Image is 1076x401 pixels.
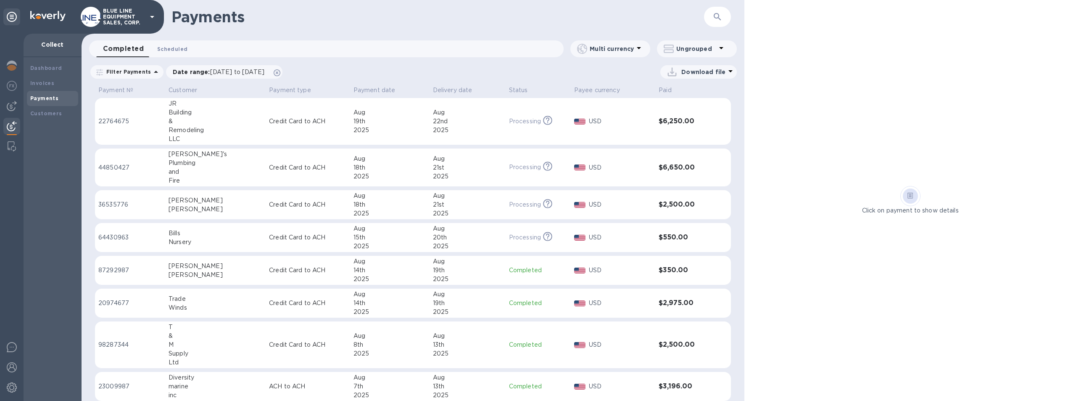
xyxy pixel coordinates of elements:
b: Payments [30,95,58,101]
div: [PERSON_NAME] [169,271,262,279]
div: and [169,167,262,176]
p: USD [589,200,652,209]
span: Payee currency [574,86,631,95]
div: M [169,340,262,349]
p: USD [589,340,652,349]
div: Nursery [169,238,262,247]
p: USD [589,163,652,172]
div: 19th [433,299,502,308]
div: marine [169,382,262,391]
p: 44850427 [98,163,162,172]
img: USD [574,235,585,241]
div: Aug [433,108,502,117]
div: 2025 [353,172,426,181]
div: 2025 [353,275,426,284]
p: 98287344 [98,340,162,349]
img: USD [574,165,585,170]
div: 2025 [433,275,502,284]
div: 2025 [433,308,502,316]
p: Paid [659,86,672,95]
div: 2025 [353,308,426,316]
div: 2025 [353,242,426,251]
div: [PERSON_NAME] [169,262,262,271]
div: 2025 [433,126,502,135]
div: 8th [353,340,426,349]
p: USD [589,117,652,126]
div: [PERSON_NAME]'s [169,150,262,159]
p: Payment № [98,86,133,95]
p: USD [589,233,652,242]
div: Aug [353,224,426,233]
div: Ltd [169,358,262,367]
p: Processing [509,117,541,126]
span: [DATE] to [DATE] [210,69,264,75]
div: Aug [433,191,502,200]
div: Aug [433,224,502,233]
span: Completed [103,43,144,55]
img: Foreign exchange [7,81,17,91]
p: 20974677 [98,299,162,308]
p: Credit Card to ACH [269,299,347,308]
p: Credit Card to ACH [269,266,347,275]
p: 22764675 [98,117,162,126]
div: 7th [353,382,426,391]
p: Processing [509,200,541,209]
span: Payment date [353,86,406,95]
div: Supply [169,349,262,358]
span: Payment type [269,86,322,95]
div: Date range:[DATE] to [DATE] [166,65,282,79]
p: 87292987 [98,266,162,275]
div: 18th [353,163,426,172]
span: Delivery date [433,86,483,95]
p: Click on payment to show details [862,206,959,215]
div: Remodeling [169,126,262,135]
p: Credit Card to ACH [269,117,347,126]
div: 18th [353,200,426,209]
div: 14th [353,266,426,275]
h3: $2,500.00 [659,341,709,349]
div: 2025 [433,391,502,400]
div: 15th [353,233,426,242]
b: Customers [30,110,62,117]
div: Unpin categories [3,8,20,25]
h3: $6,650.00 [659,164,709,172]
span: Customer [169,86,208,95]
div: Diversity [169,373,262,382]
p: Customer [169,86,197,95]
p: Credit Card to ACH [269,233,347,242]
div: [PERSON_NAME] [169,205,262,214]
p: Download file [681,68,725,76]
p: Processing [509,163,541,172]
div: Bills [169,229,262,238]
div: Aug [353,373,426,382]
b: Dashboard [30,65,62,71]
p: Filter Payments [103,68,151,75]
img: USD [574,119,585,125]
b: Invoices [30,80,54,86]
div: 19th [353,117,426,126]
p: Ungrouped [676,45,716,53]
div: Aug [433,332,502,340]
div: 19th [433,266,502,275]
p: Status [509,86,528,95]
div: 2025 [353,209,426,218]
p: Completed [509,382,567,391]
div: Aug [353,191,426,200]
p: 23009987 [98,382,162,391]
div: Winds [169,303,262,312]
div: 2025 [353,349,426,358]
img: USD [574,202,585,208]
div: 2025 [433,172,502,181]
span: Paid [659,86,683,95]
div: [PERSON_NAME] [169,196,262,205]
div: 2025 [353,391,426,400]
div: 22nd [433,117,502,126]
p: USD [589,299,652,308]
div: Plumbing [169,159,262,167]
div: 20th [433,233,502,242]
p: 36535776 [98,200,162,209]
div: T [169,323,262,332]
p: Credit Card to ACH [269,340,347,349]
div: 14th [353,299,426,308]
img: USD [574,384,585,390]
